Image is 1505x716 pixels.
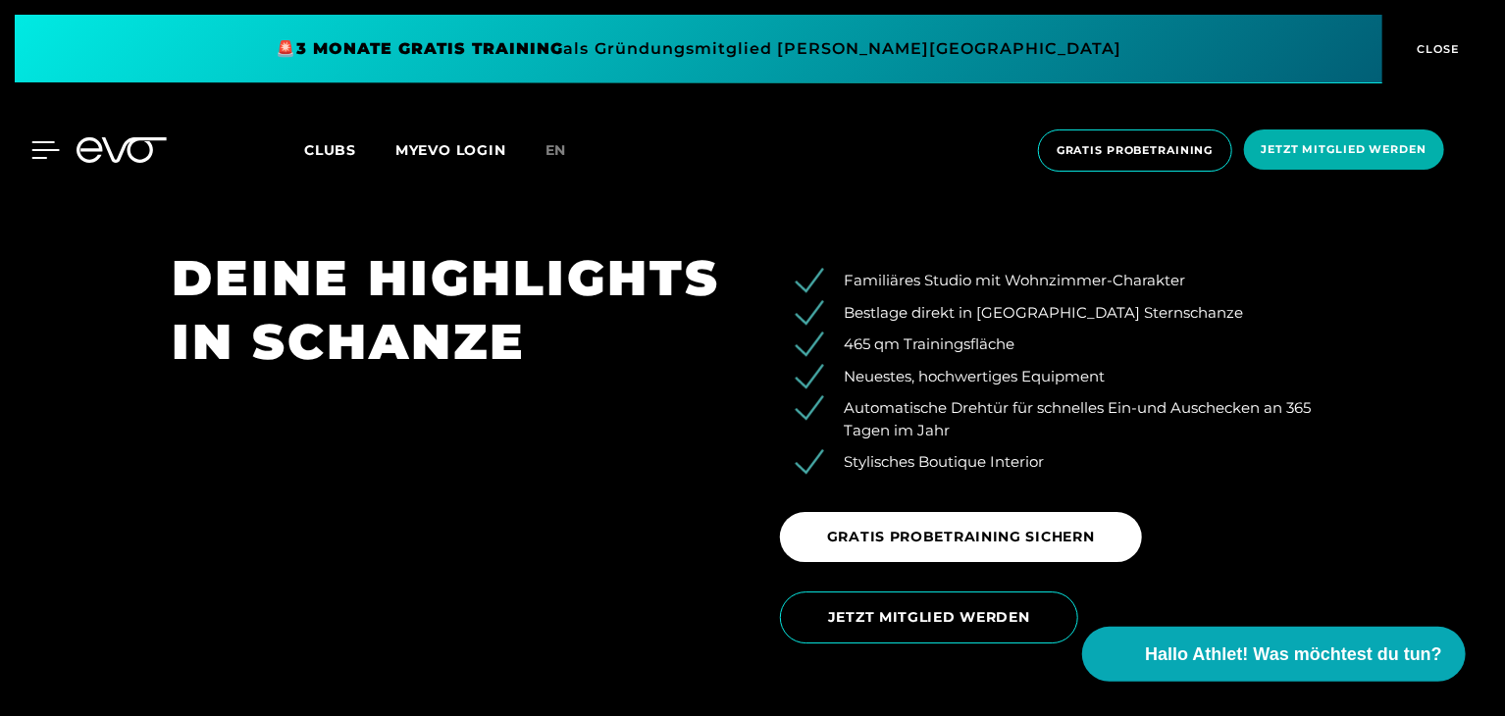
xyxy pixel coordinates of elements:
a: JETZT MITGLIED WERDEN [780,577,1086,658]
a: GRATIS PROBETRAINING SICHERN [780,497,1150,577]
li: Stylisches Boutique Interior [809,451,1333,474]
span: en [545,141,567,159]
button: CLOSE [1382,15,1490,83]
span: Clubs [304,141,356,159]
a: Clubs [304,140,395,159]
li: Bestlage direkt in [GEOGRAPHIC_DATA] Sternschanze [809,302,1333,325]
a: Gratis Probetraining [1032,129,1238,172]
button: Hallo Athlet! Was möchtest du tun? [1082,627,1466,682]
span: CLOSE [1413,40,1461,58]
span: Hallo Athlet! Was möchtest du tun? [1145,641,1442,668]
li: Neuestes, hochwertiges Equipment [809,366,1333,388]
span: JETZT MITGLIED WERDEN [828,607,1030,628]
h1: DEINE HIGHLIGHTS IN SCHANZE [172,246,725,374]
a: en [545,139,591,162]
span: Jetzt Mitglied werden [1262,141,1427,158]
li: 465 qm Trainingsfläche [809,333,1333,356]
li: Automatische Drehtür für schnelles Ein-und Auschecken an 365 Tagen im Jahr [809,397,1333,441]
span: Gratis Probetraining [1057,142,1214,159]
a: MYEVO LOGIN [395,141,506,159]
li: Familiäres Studio mit Wohnzimmer-Charakter [809,270,1333,292]
a: Jetzt Mitglied werden [1238,129,1450,172]
span: GRATIS PROBETRAINING SICHERN [827,527,1095,547]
